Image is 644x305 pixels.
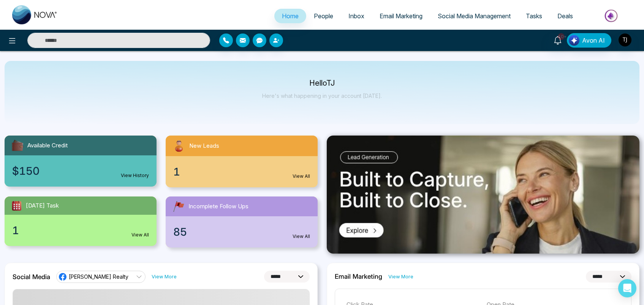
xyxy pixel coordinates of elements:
[131,232,149,238] a: View All
[121,172,149,179] a: View History
[173,224,187,240] span: 85
[557,12,573,20] span: Deals
[172,200,185,213] img: followUps.svg
[526,12,542,20] span: Tasks
[13,273,50,281] h2: Social Media
[388,273,413,280] a: View More
[380,12,422,20] span: Email Marketing
[341,9,372,23] a: Inbox
[12,222,19,238] span: 1
[152,273,177,280] a: View More
[274,9,306,23] a: Home
[372,9,430,23] a: Email Marketing
[161,136,322,187] a: New Leads1View All
[438,12,511,20] span: Social Media Management
[173,164,180,180] span: 1
[11,200,23,212] img: todayTask.svg
[430,9,518,23] a: Social Media Management
[69,273,128,280] span: [PERSON_NAME] Realty
[518,9,550,23] a: Tasks
[582,36,605,45] span: Avon AI
[293,173,310,180] a: View All
[262,93,382,99] p: Here's what happening in your account [DATE].
[584,7,639,24] img: Market-place.gif
[188,202,248,211] span: Incomplete Follow Ups
[618,279,636,297] div: Open Intercom Messenger
[567,33,611,48] button: Avon AI
[27,141,68,150] span: Available Credit
[12,163,40,179] span: $150
[314,12,333,20] span: People
[306,9,341,23] a: People
[11,139,24,152] img: availableCredit.svg
[348,12,364,20] span: Inbox
[293,233,310,240] a: View All
[335,273,382,280] h2: Email Marketing
[189,142,219,150] span: New Leads
[172,139,186,153] img: newLeads.svg
[282,12,299,20] span: Home
[12,5,58,24] img: Nova CRM Logo
[619,34,631,46] img: User Avatar
[569,35,579,46] img: Lead Flow
[26,201,59,210] span: [DATE] Task
[550,9,581,23] a: Deals
[549,33,567,46] a: 10+
[161,196,322,248] a: Incomplete Follow Ups85View All
[262,80,382,86] p: Hello TJ
[558,33,565,40] span: 10+
[327,136,640,254] img: .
